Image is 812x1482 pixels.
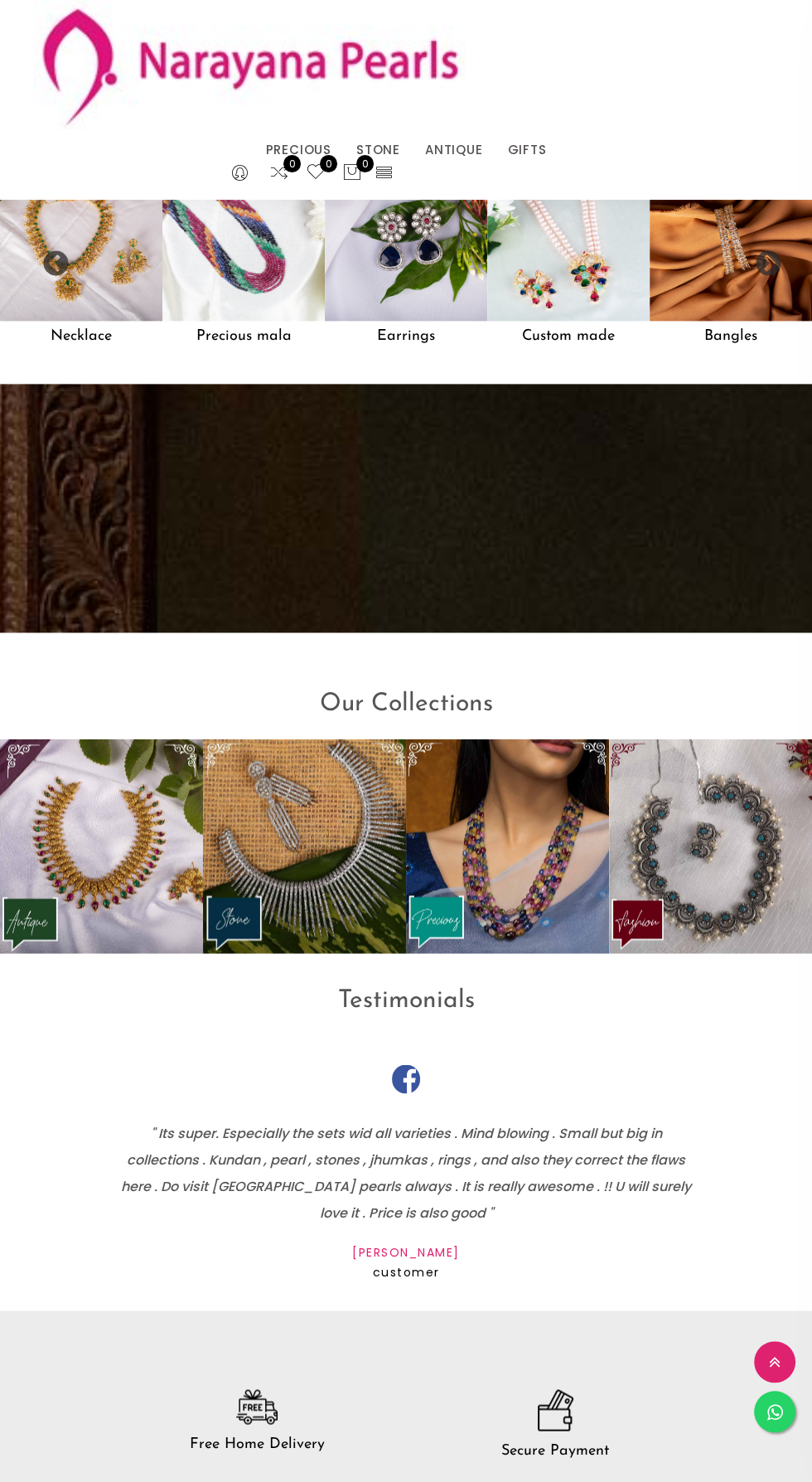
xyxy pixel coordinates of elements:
[650,158,812,321] img: Bangles
[342,162,362,184] button: 0
[162,158,325,321] img: Precious mala
[325,321,487,352] h5: Earrings
[162,321,325,352] h5: Precious mala
[373,1263,440,1280] span: customer
[203,739,406,953] img: Stone
[609,739,812,953] img: Fashion
[418,1443,692,1458] h5: Secure Payment
[41,250,58,267] button: Previous
[754,250,771,267] button: Next
[406,739,609,953] img: Precious
[392,1064,421,1093] img: fb.png
[356,138,400,162] a: STONE
[120,1436,394,1451] h5: Free Home Delivery
[650,321,812,352] h5: Bangles
[356,155,374,172] span: 0
[487,321,650,352] h5: Custom made
[306,162,326,184] a: 0
[120,1244,692,1259] h5: [PERSON_NAME]
[325,158,487,321] img: Earrings
[320,155,337,172] span: 0
[508,138,547,162] a: GIFTS
[425,138,483,162] a: ANTIQUE
[269,162,289,184] a: 0
[487,158,650,321] img: Custom made
[120,1120,692,1226] p: " Its super. Especially the sets wid all varieties . Mind blowing . Small but big in collections ...
[265,138,331,162] a: PRECIOUS
[283,155,301,172] span: 0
